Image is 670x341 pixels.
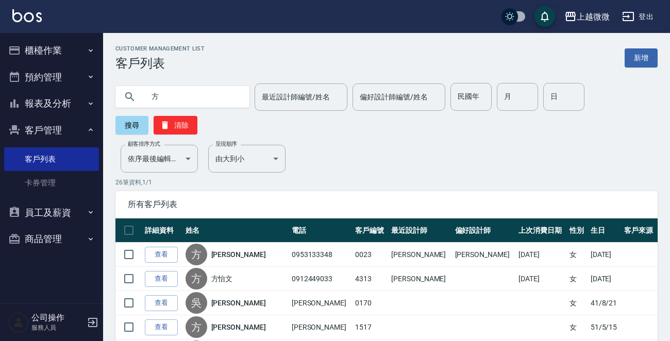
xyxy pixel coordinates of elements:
[12,9,42,22] img: Logo
[625,48,658,67] a: 新增
[4,171,99,195] a: 卡券管理
[183,218,289,243] th: 姓名
[145,295,178,311] a: 查看
[144,83,241,111] input: 搜尋關鍵字
[215,140,237,148] label: 呈現順序
[145,271,178,287] a: 查看
[186,244,207,265] div: 方
[289,315,353,339] td: [PERSON_NAME]
[31,313,84,323] h5: 公司操作
[588,218,622,243] th: 生日
[618,7,658,26] button: 登出
[211,249,266,260] a: [PERSON_NAME]
[588,291,622,315] td: 41/8/21
[208,145,286,173] div: 由大到小
[186,268,207,289] div: 方
[389,243,452,267] td: [PERSON_NAME]
[121,145,198,173] div: 依序最後編輯時間
[577,10,610,23] div: 上越微微
[567,243,588,267] td: 女
[145,319,178,335] a: 查看
[567,315,588,339] td: 女
[4,147,99,171] a: 客戶列表
[389,218,452,243] th: 最近設計師
[353,267,389,291] td: 4313
[115,56,205,71] h3: 客戶列表
[567,267,588,291] td: 女
[289,267,353,291] td: 0912449033
[115,178,658,187] p: 26 筆資料, 1 / 1
[115,116,148,134] button: 搜尋
[588,243,622,267] td: [DATE]
[142,218,183,243] th: 詳細資料
[4,117,99,144] button: 客戶管理
[453,243,516,267] td: [PERSON_NAME]
[567,291,588,315] td: 女
[31,323,84,332] p: 服務人員
[516,243,567,267] td: [DATE]
[4,90,99,117] button: 報表及分析
[516,267,567,291] td: [DATE]
[453,218,516,243] th: 偏好設計師
[4,199,99,226] button: 員工及薪資
[534,6,555,27] button: save
[8,312,29,333] img: Person
[353,315,389,339] td: 1517
[211,322,266,332] a: [PERSON_NAME]
[353,291,389,315] td: 0170
[154,116,197,134] button: 清除
[115,45,205,52] h2: Customer Management List
[145,247,178,263] a: 查看
[353,243,389,267] td: 0023
[128,140,160,148] label: 顧客排序方式
[289,218,353,243] th: 電話
[211,274,233,284] a: 方怡文
[588,267,622,291] td: [DATE]
[516,218,567,243] th: 上次消費日期
[186,292,207,314] div: 吳
[4,64,99,91] button: 預約管理
[186,316,207,338] div: 方
[4,226,99,252] button: 商品管理
[211,298,266,308] a: [PERSON_NAME]
[353,218,389,243] th: 客戶編號
[128,199,645,210] span: 所有客戶列表
[622,218,658,243] th: 客戶來源
[389,267,452,291] td: [PERSON_NAME]
[560,6,614,27] button: 上越微微
[588,315,622,339] td: 51/5/15
[567,218,588,243] th: 性別
[289,291,353,315] td: [PERSON_NAME]
[4,37,99,64] button: 櫃檯作業
[289,243,353,267] td: 0953133348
